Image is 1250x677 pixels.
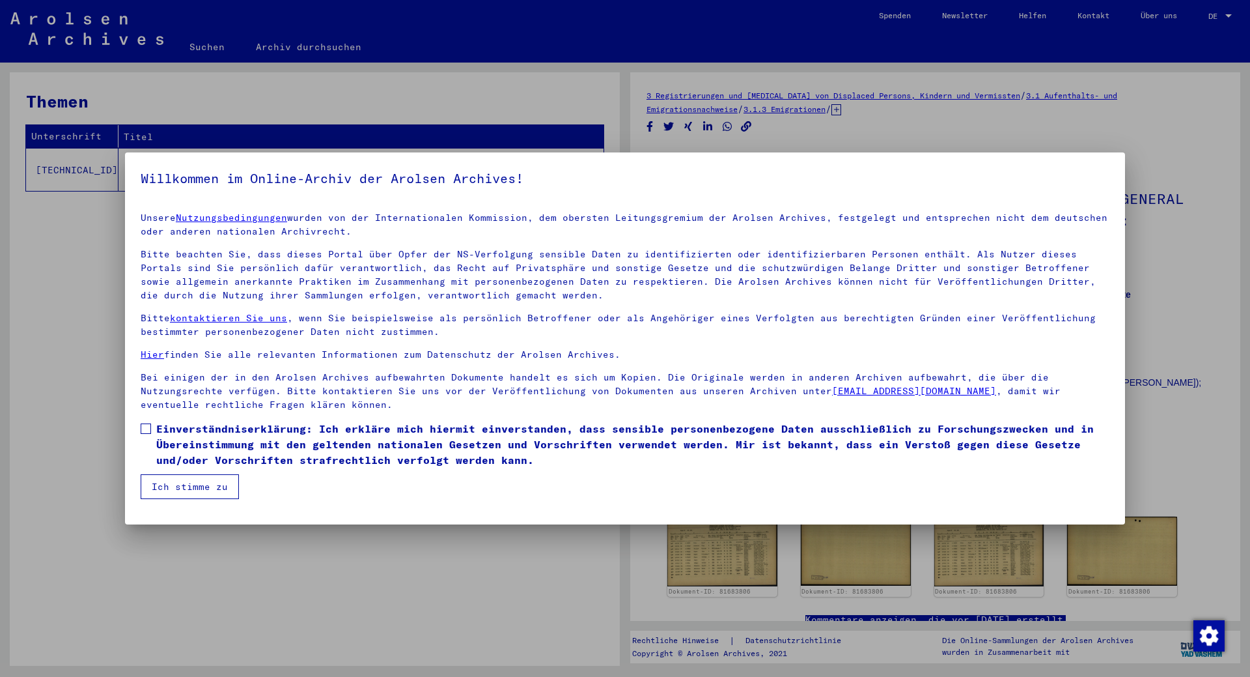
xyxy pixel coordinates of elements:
[141,312,1096,338] font: , wenn Sie beispielsweise als persönlich Betroffener oder als Angehöriger eines Verfolgten aus be...
[141,212,176,223] font: Unsere
[141,170,523,186] font: Willkommen im Online-Archiv der Arolsen Archives!
[141,312,170,324] font: Bitte
[141,371,1049,397] font: Bei einigen der in den Arolsen Archives aufbewahrten Dokumente handelt es sich um Kopien. Die Ori...
[156,422,1094,467] font: Einverständniserklärung: Ich erkläre mich hiermit einverstanden, dass sensible personenbezogene D...
[152,481,228,493] font: Ich stimme zu
[141,212,1107,237] font: wurden von der Internationalen Kommission, dem obersten Leitungsgremium der Arolsen Archives, fes...
[141,385,1061,411] font: , damit wir eventuelle rechtliche Fragen klären können.
[164,349,620,360] font: finden Sie alle relevanten Informationen zum Datenschutz der Arolsen Archives.
[141,349,164,360] a: Hier
[141,474,239,499] button: Ich stimme zu
[832,385,996,397] a: [EMAIL_ADDRESS][DOMAIN_NAME]
[176,212,287,223] a: Nutzungsbedingungen
[170,312,287,324] a: kontaktieren Sie uns
[1193,620,1225,652] img: Einwilligung ändern
[1193,620,1224,651] div: Einwilligung ändern
[141,248,1096,301] font: Bitte beachten Sie, dass dieses Portal über Opfer der NS-Verfolgung sensible Daten zu identifizie...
